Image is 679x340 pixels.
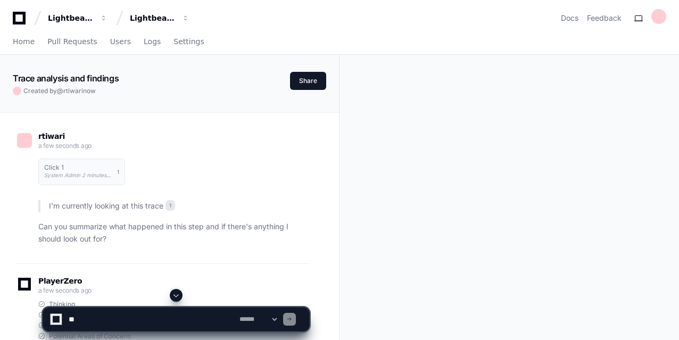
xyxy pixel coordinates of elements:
span: a few seconds ago [38,286,92,294]
a: Users [110,30,131,54]
p: I'm currently looking at this trace [49,200,309,212]
div: Lightbeam Health [48,13,94,23]
a: Settings [173,30,204,54]
button: Feedback [587,13,622,23]
a: Logs [144,30,161,54]
span: Pull Requests [47,38,97,45]
span: rtiwari [38,132,65,140]
app-text-character-animate: Trace analysis and findings [13,73,119,84]
span: System Admin 2 minutes ago [44,172,118,178]
p: Can you summarize what happened in this step and if there's anything I should look out for? [38,221,309,245]
span: PlayerZero [38,278,82,284]
span: rtiwari [63,87,83,95]
a: Docs [561,13,578,23]
a: Home [13,30,35,54]
span: Settings [173,38,204,45]
span: Users [110,38,131,45]
span: Logs [144,38,161,45]
h1: Click 1 [44,164,112,171]
span: Home [13,38,35,45]
button: Lightbeam Health [44,9,112,28]
button: Lightbeam Health Solutions [126,9,194,28]
span: 1 [117,168,119,176]
span: Created by [23,87,96,95]
button: Click 1System Admin 2 minutes ago1 [38,159,125,185]
span: now [83,87,96,95]
span: 1 [165,200,175,211]
div: Lightbeam Health Solutions [130,13,176,23]
a: Pull Requests [47,30,97,54]
button: Share [290,72,326,90]
span: @ [57,87,63,95]
span: a few seconds ago [38,142,92,150]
